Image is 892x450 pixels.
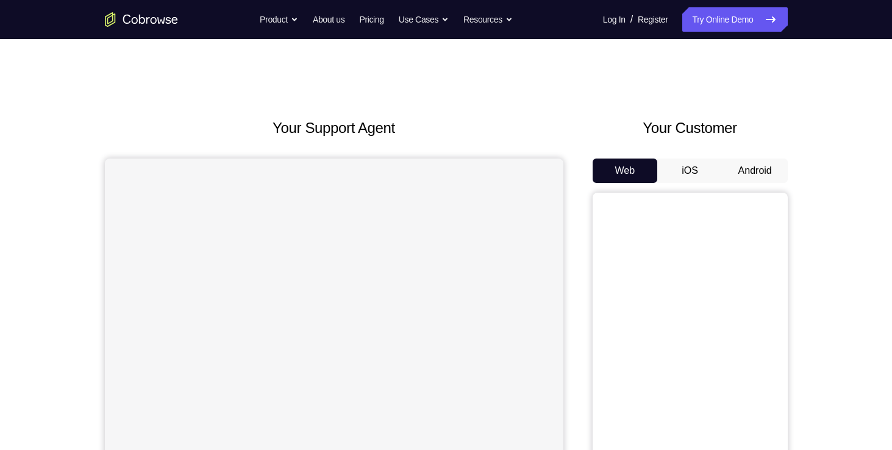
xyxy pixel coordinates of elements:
button: Use Cases [399,7,449,32]
a: About us [313,7,344,32]
a: Register [638,7,668,32]
a: Try Online Demo [682,7,787,32]
span: / [630,12,633,27]
button: iOS [657,159,723,183]
button: Web [593,159,658,183]
a: Pricing [359,7,384,32]
a: Log In [603,7,626,32]
button: Android [723,159,788,183]
a: Go to the home page [105,12,178,27]
button: Product [260,7,298,32]
h2: Your Support Agent [105,117,563,139]
h2: Your Customer [593,117,788,139]
button: Resources [463,7,513,32]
